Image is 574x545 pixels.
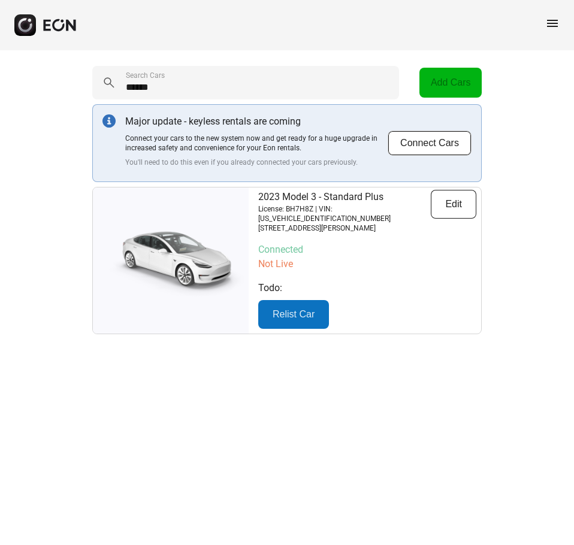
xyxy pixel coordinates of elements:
p: Not Live [258,257,476,271]
button: Connect Cars [388,131,472,156]
p: 2023 Model 3 - Standard Plus [258,190,431,204]
p: Major update - keyless rentals are coming [125,114,388,129]
p: Connected [258,243,476,257]
label: Search Cars [126,71,165,80]
p: [STREET_ADDRESS][PERSON_NAME] [258,223,431,233]
span: menu [545,16,560,31]
p: Connect your cars to the new system now and get ready for a huge upgrade in increased safety and ... [125,134,388,153]
p: Todo: [258,281,476,295]
button: Edit [431,190,476,219]
button: Relist Car [258,300,329,329]
img: car [93,222,249,299]
img: info [102,114,116,128]
p: You'll need to do this even if you already connected your cars previously. [125,158,388,167]
p: License: BH7H8Z | VIN: [US_VEHICLE_IDENTIFICATION_NUMBER] [258,204,431,223]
